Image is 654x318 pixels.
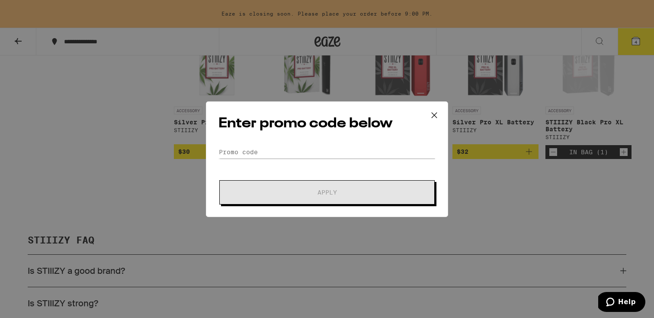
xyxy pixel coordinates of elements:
h2: Enter promo code below [218,114,436,133]
button: Apply [219,180,435,204]
input: Promo code [218,146,436,159]
iframe: Opens a widget where you can find more information [598,292,645,314]
span: Apply [317,189,337,195]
